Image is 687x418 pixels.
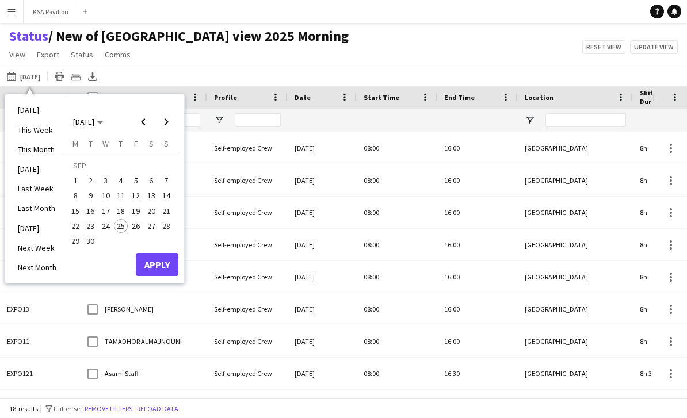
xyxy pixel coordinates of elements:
span: Status [71,49,93,60]
span: 6 [144,174,158,187]
div: [GEOGRAPHIC_DATA] [518,293,633,325]
td: SEP [68,158,174,173]
div: [GEOGRAPHIC_DATA] [518,229,633,260]
div: [DATE] [288,164,357,196]
button: 07-09-2025 [159,173,174,188]
button: [DATE] [5,70,43,83]
button: 06-09-2025 [143,173,158,188]
app-action-btn: Export XLSX [86,70,100,83]
button: Reset view [582,40,625,54]
li: This Month [11,140,63,159]
div: 08:00 [357,164,437,196]
span: 1 filter set [52,404,82,413]
span: 28 [159,219,173,233]
span: 11 [114,189,128,203]
div: Self-employed Crew [207,261,288,293]
app-action-btn: Crew files as ZIP [69,70,83,83]
button: 21-09-2025 [159,204,174,218]
div: [GEOGRAPHIC_DATA] [518,261,633,293]
button: KSA Pavilion [24,1,78,23]
span: 16 [84,204,98,218]
button: 08-09-2025 [68,188,83,203]
span: Start Time [364,93,399,102]
span: End Time [444,93,475,102]
span: 14 [159,189,173,203]
button: Apply [136,253,178,276]
button: 28-09-2025 [159,218,174,233]
button: 14-09-2025 [159,188,174,203]
div: 16:00 [437,229,518,260]
span: 9 [84,189,98,203]
span: F [134,139,138,149]
button: 11-09-2025 [113,188,128,203]
div: [DATE] [288,358,357,389]
div: [DATE] [288,197,357,228]
span: 15 [68,204,82,218]
span: W [102,139,109,149]
span: 13 [144,189,158,203]
button: 20-09-2025 [143,204,158,218]
span: 23 [84,219,98,233]
div: Self-employed Crew [207,197,288,228]
span: [DATE] [73,117,94,127]
span: 20 [144,204,158,218]
span: T [119,139,123,149]
span: 24 [99,219,113,233]
div: [DATE] [288,261,357,293]
button: Next month [155,110,178,133]
span: 29 [68,234,82,248]
span: 27 [144,219,158,233]
span: 10 [99,189,113,203]
button: 15-09-2025 [68,204,83,218]
div: [DATE] [288,325,357,357]
span: M [72,139,78,149]
span: Shift Duration [640,89,681,106]
div: Self-employed Crew [207,325,288,357]
button: 04-09-2025 [113,173,128,188]
li: [DATE] [11,218,63,238]
div: [GEOGRAPHIC_DATA] [518,164,633,196]
button: 26-09-2025 [128,218,143,233]
a: View [5,47,30,62]
div: [DATE] [288,293,357,325]
div: 16:00 [437,261,518,293]
span: 8 [68,189,82,203]
button: 24-09-2025 [98,218,113,233]
div: [GEOGRAPHIC_DATA] [518,358,633,389]
button: Open Filter Menu [525,115,535,125]
button: 18-09-2025 [113,204,128,218]
span: [PERSON_NAME] [105,305,154,313]
button: 09-09-2025 [83,188,98,203]
input: Location Filter Input [545,113,626,127]
button: Choose month and year [68,112,108,132]
li: Next Month [11,258,63,277]
span: 30 [84,234,98,248]
li: This Week [11,120,63,140]
button: 10-09-2025 [98,188,113,203]
span: New of Osaka view 2025 Morning [48,28,349,45]
app-action-btn: Print [52,70,66,83]
span: TAMADHOR ALMAJNOUNI [105,337,182,346]
span: S [164,139,169,149]
a: Export [32,47,64,62]
span: 26 [129,219,143,233]
div: 08:00 [357,132,437,164]
div: 08:00 [357,358,437,389]
div: [DATE] [288,132,357,164]
li: [DATE] [11,100,63,120]
button: 01-09-2025 [68,173,83,188]
span: Asami Staff [105,369,139,378]
span: 18 [114,204,128,218]
button: 29-09-2025 [68,233,83,248]
button: Remove filters [82,402,135,415]
div: 16:30 [437,358,518,389]
span: Profile [214,93,237,102]
div: Self-employed Crew [207,164,288,196]
button: 13-09-2025 [143,188,158,203]
li: Next Week [11,238,63,258]
div: 16:00 [437,293,518,325]
span: Name [105,93,123,102]
a: Comms [100,47,135,62]
div: Self-employed Crew [207,229,288,260]
button: 05-09-2025 [128,173,143,188]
